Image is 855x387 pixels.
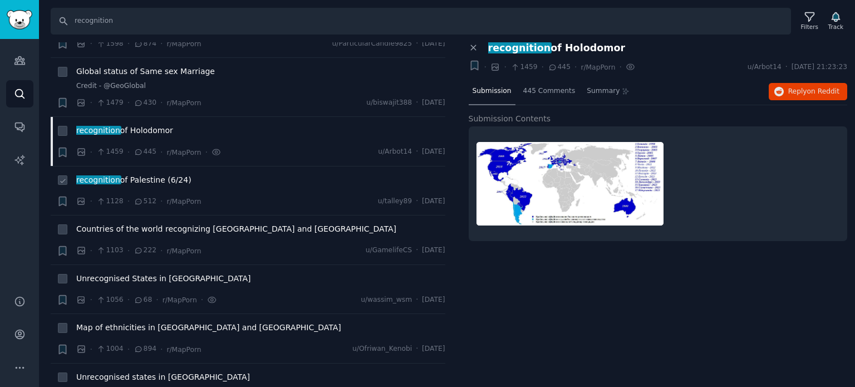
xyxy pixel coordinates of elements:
[96,147,124,157] span: 1459
[619,61,621,73] span: ·
[127,344,130,355] span: ·
[548,62,571,72] span: 445
[788,87,839,97] span: Reply
[96,246,124,256] span: 1103
[90,97,92,109] span: ·
[76,322,341,334] a: Map of ethnicities in [GEOGRAPHIC_DATA] and [GEOGRAPHIC_DATA]
[587,86,620,96] span: Summary
[75,126,121,135] span: recognition
[96,295,124,305] span: 1056
[127,97,130,109] span: ·
[76,273,251,285] a: Unrecognised States in [GEOGRAPHIC_DATA]
[127,146,130,158] span: ·
[76,174,191,186] a: recognitionof Palestine (6/24)
[510,62,538,72] span: 1459
[76,125,173,136] a: recognitionof Holodomor
[90,245,92,257] span: ·
[90,146,92,158] span: ·
[134,246,156,256] span: 222
[361,295,412,305] span: u/wassim_wsm
[166,99,201,107] span: r/MapPorn
[160,97,163,109] span: ·
[127,245,130,257] span: ·
[96,39,124,49] span: 1598
[76,174,191,186] span: of Palestine (6/24)
[76,81,445,91] a: Credit - @GeoGlobal
[76,371,250,383] a: Unrecognised states in [GEOGRAPHIC_DATA]
[422,246,445,256] span: [DATE]
[90,294,92,306] span: ·
[422,344,445,354] span: [DATE]
[378,197,412,207] span: u/talley89
[792,62,847,72] span: [DATE] 21:23:23
[581,63,615,71] span: r/MapPorn
[75,175,121,184] span: recognition
[166,247,201,255] span: r/MapPorn
[51,8,791,35] input: Search Keyword
[134,39,156,49] span: 874
[134,147,156,157] span: 445
[96,344,124,354] span: 1004
[785,62,788,72] span: ·
[160,245,163,257] span: ·
[96,197,124,207] span: 1128
[166,346,201,354] span: r/MapPorn
[134,344,156,354] span: 894
[76,125,173,136] span: of Holodomor
[416,197,418,207] span: ·
[127,195,130,207] span: ·
[134,98,156,108] span: 430
[160,38,163,50] span: ·
[166,198,201,205] span: r/MapPorn
[801,23,818,31] div: Filters
[748,62,782,72] span: u/Arbot14
[416,98,418,108] span: ·
[473,86,512,96] span: Submission
[416,246,418,256] span: ·
[90,38,92,50] span: ·
[487,42,552,53] span: recognition
[127,294,130,306] span: ·
[422,197,445,207] span: [DATE]
[352,344,412,354] span: u/Ofriwan_Kenobi
[416,39,418,49] span: ·
[76,223,396,235] a: Countries of the world recognizing [GEOGRAPHIC_DATA] and [GEOGRAPHIC_DATA]
[574,61,577,73] span: ·
[166,149,201,156] span: r/MapPorn
[166,40,201,48] span: r/MapPorn
[201,294,203,306] span: ·
[156,294,158,306] span: ·
[807,87,839,95] span: on Reddit
[332,39,412,49] span: u/ParticularCandle9825
[90,344,92,355] span: ·
[828,23,843,31] div: Track
[7,10,32,30] img: GummySearch logo
[488,42,626,54] span: of Holodomor
[769,83,847,101] button: Replyon Reddit
[163,296,197,304] span: r/MapPorn
[523,86,576,96] span: 445 Comments
[422,39,445,49] span: [DATE]
[366,246,412,256] span: u/GamelifeCS
[416,295,418,305] span: ·
[205,146,207,158] span: ·
[127,38,130,50] span: ·
[484,61,487,73] span: ·
[416,147,418,157] span: ·
[160,146,163,158] span: ·
[542,61,544,73] span: ·
[378,147,412,157] span: u/Arbot14
[504,61,506,73] span: ·
[824,9,847,33] button: Track
[416,344,418,354] span: ·
[76,66,215,77] a: Global status of Same sex Marriage
[422,147,445,157] span: [DATE]
[476,142,664,226] img: Recognition of Holodomor
[366,98,412,108] span: u/biswajit388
